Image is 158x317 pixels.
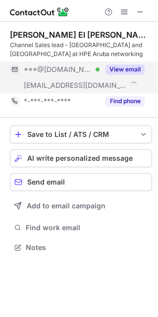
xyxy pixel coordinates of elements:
div: [PERSON_NAME] El [PERSON_NAME] [10,30,152,40]
button: Find work email [10,221,152,235]
button: Add to email campaign [10,197,152,215]
span: ***@[DOMAIN_NAME] [24,65,92,74]
button: Notes [10,241,152,254]
span: AI write personalized message [27,154,133,162]
div: Channel Sales lead - [GEOGRAPHIC_DATA] and [GEOGRAPHIC_DATA] at HPE Aruba networking [10,41,152,59]
button: Reveal Button [105,64,145,74]
span: Add to email campaign [27,202,105,210]
div: Save to List / ATS / CRM [27,130,135,138]
span: Send email [27,178,65,186]
button: Reveal Button [105,96,145,106]
button: save-profile-one-click [10,126,152,143]
button: Send email [10,173,152,191]
span: Find work email [26,223,148,232]
span: Notes [26,243,148,252]
img: ContactOut v5.3.10 [10,6,69,18]
span: [EMAIL_ADDRESS][DOMAIN_NAME] [24,81,127,90]
button: AI write personalized message [10,149,152,167]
